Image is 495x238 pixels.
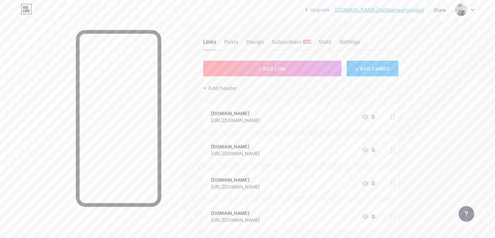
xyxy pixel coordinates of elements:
span: + ADD LINK [258,66,286,71]
div: 0 [361,146,375,154]
a: Upgrade [305,7,330,12]
button: + ADD LINK [203,61,341,76]
div: Share [433,7,446,13]
div: Design [246,38,264,50]
div: [DOMAIN_NAME] [211,210,260,216]
div: + Add header [203,84,237,92]
a: [DOMAIN_NAME]/taifaanwargungun [335,6,424,14]
div: [URL][DOMAIN_NAME] [211,150,260,157]
div: [URL][DOMAIN_NAME] [211,117,260,124]
div: Stats [319,38,332,50]
div: [DOMAIN_NAME] [211,143,260,150]
img: taifaanwargungun [455,4,467,16]
div: [URL][DOMAIN_NAME] [211,216,260,223]
span: NEW [304,40,310,44]
div: [URL][DOMAIN_NAME] [211,183,260,190]
div: 0 [361,213,375,220]
div: Subscribers [272,38,311,50]
div: 0 [361,179,375,187]
div: Settings [339,38,360,50]
div: [DOMAIN_NAME] [211,110,260,117]
div: + ADD EMBED [347,61,398,76]
div: Links [203,38,216,50]
div: [DOMAIN_NAME] [211,176,260,183]
div: 0 [361,113,375,121]
div: Posts [224,38,239,50]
